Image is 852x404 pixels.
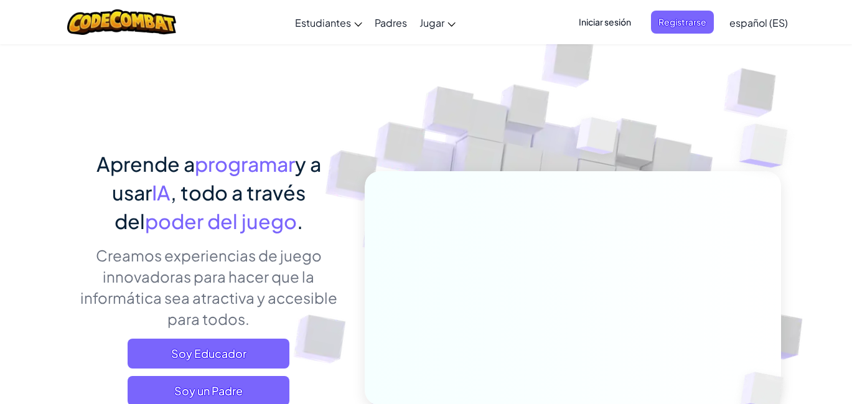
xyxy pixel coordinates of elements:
[729,16,788,29] span: español (ES)
[72,245,346,329] p: Creamos experiencias de juego innovadoras para hacer que la informática sea atractiva y accesible...
[96,151,195,176] span: Aprende a
[297,209,303,233] span: .
[67,9,176,35] img: CodeCombat logo
[413,6,462,39] a: Jugar
[714,93,822,199] img: Overlap cubes
[195,151,295,176] span: programar
[115,180,306,233] span: , todo a través del
[145,209,297,233] span: poder del juego
[571,11,639,34] button: Iniciar sesión
[128,339,289,369] a: Soy Educador
[723,6,794,39] a: español (ES)
[553,93,642,186] img: Overlap cubes
[651,11,714,34] button: Registrarse
[295,16,351,29] span: Estudiantes
[419,16,444,29] span: Jugar
[152,180,171,205] span: IA
[289,6,368,39] a: Estudiantes
[368,6,413,39] a: Padres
